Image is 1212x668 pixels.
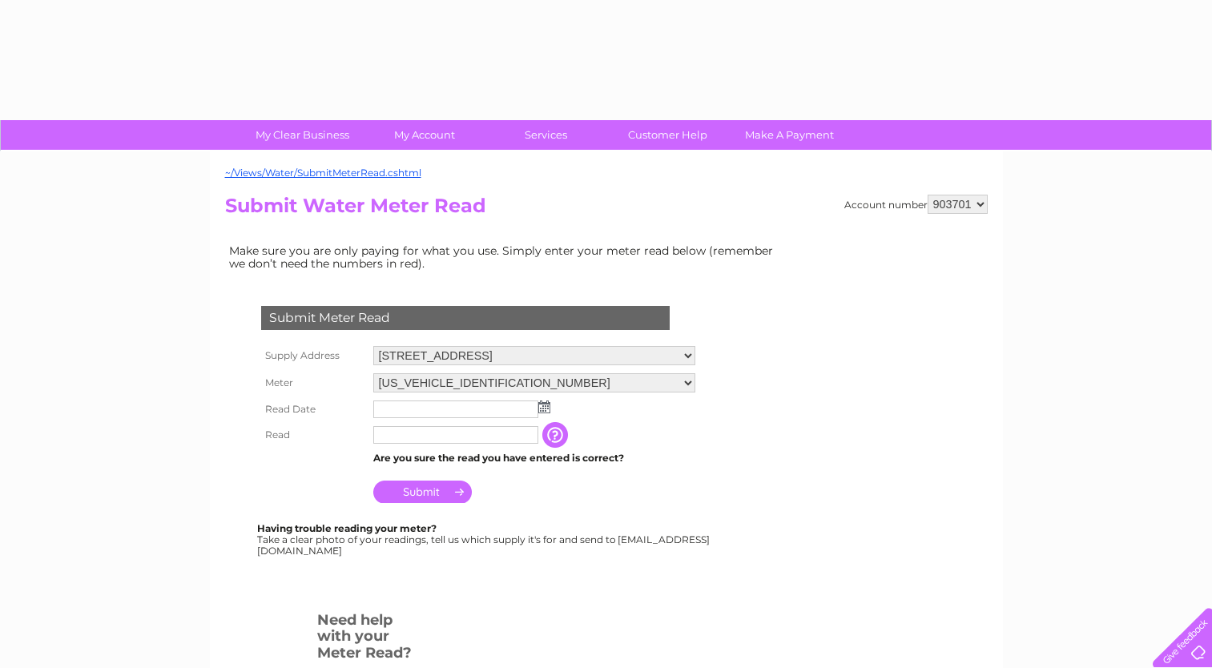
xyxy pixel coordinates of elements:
a: My Clear Business [236,120,368,150]
b: Having trouble reading your meter? [257,522,437,534]
div: Take a clear photo of your readings, tell us which supply it's for and send to [EMAIL_ADDRESS][DO... [257,523,712,556]
th: Supply Address [257,342,369,369]
td: Are you sure the read you have entered is correct? [369,448,699,469]
div: Account number [844,195,988,214]
td: Make sure you are only paying for what you use. Simply enter your meter read below (remember we d... [225,240,786,274]
a: Make A Payment [723,120,856,150]
img: ... [538,400,550,413]
th: Read Date [257,396,369,422]
div: Submit Meter Read [261,306,670,330]
input: Information [542,422,571,448]
a: Services [480,120,612,150]
a: ~/Views/Water/SubmitMeterRead.cshtml [225,167,421,179]
th: Meter [257,369,369,396]
h2: Submit Water Meter Read [225,195,988,225]
th: Read [257,422,369,448]
input: Submit [373,481,472,503]
a: My Account [358,120,490,150]
a: Customer Help [602,120,734,150]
